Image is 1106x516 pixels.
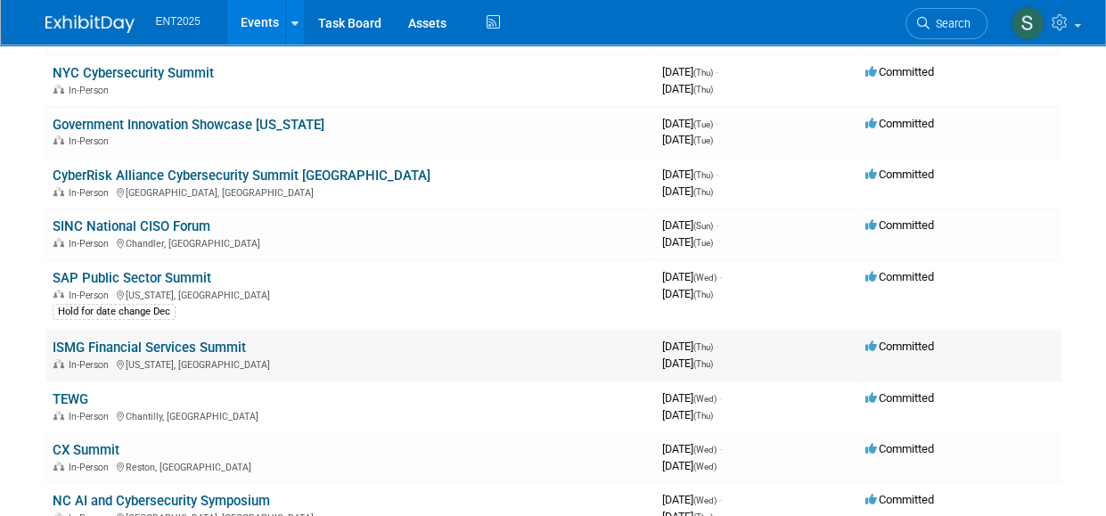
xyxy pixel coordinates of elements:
span: Committed [865,340,934,353]
span: - [719,270,722,283]
div: [US_STATE], [GEOGRAPHIC_DATA] [53,287,648,301]
span: Search [930,17,971,30]
span: In-Person [69,462,114,473]
span: (Wed) [693,394,717,404]
span: [DATE] [662,82,713,95]
span: - [719,442,722,455]
span: [DATE] [662,459,717,472]
span: - [716,65,718,78]
span: Committed [865,270,934,283]
span: Committed [865,493,934,506]
span: - [716,168,718,181]
span: (Sun) [693,221,713,231]
span: (Thu) [693,359,713,369]
span: - [719,493,722,506]
span: In-Person [69,135,114,147]
img: In-Person Event [53,462,64,471]
img: In-Person Event [53,238,64,247]
span: (Wed) [693,496,717,505]
span: [DATE] [662,184,713,198]
div: Reston, [GEOGRAPHIC_DATA] [53,459,648,473]
span: [DATE] [662,287,713,300]
a: ISMG Financial Services Summit [53,340,246,356]
img: In-Person Event [53,135,64,144]
span: - [719,391,722,405]
span: In-Person [69,290,114,301]
span: (Thu) [693,85,713,94]
span: [DATE] [662,133,713,146]
span: [DATE] [662,235,713,249]
span: [DATE] [662,218,718,232]
span: [DATE] [662,356,713,370]
span: Committed [865,65,934,78]
span: Committed [865,218,934,232]
div: [GEOGRAPHIC_DATA], [GEOGRAPHIC_DATA] [53,184,648,199]
span: [DATE] [662,65,718,78]
img: In-Person Event [53,187,64,196]
span: (Wed) [693,445,717,455]
span: In-Person [69,187,114,199]
span: (Tue) [693,135,713,145]
div: Chandler, [GEOGRAPHIC_DATA] [53,235,648,250]
span: Committed [865,442,934,455]
span: ENT2025 [156,15,201,28]
span: (Wed) [693,462,717,471]
a: Search [905,8,987,39]
span: - [716,340,718,353]
span: (Thu) [693,290,713,299]
span: In-Person [69,359,114,371]
img: In-Person Event [53,359,64,368]
span: [DATE] [662,340,718,353]
img: In-Person Event [53,290,64,299]
span: [DATE] [662,493,722,506]
span: Committed [865,391,934,405]
a: SAP Public Sector Summit [53,270,211,286]
span: (Tue) [693,119,713,129]
span: (Thu) [693,411,713,421]
span: In-Person [69,238,114,250]
a: TEWG [53,391,88,407]
div: Chantilly, [GEOGRAPHIC_DATA] [53,408,648,422]
a: CyberRisk Alliance Cybersecurity Summit [GEOGRAPHIC_DATA] [53,168,430,184]
a: Government Innovation Showcase [US_STATE] [53,117,324,133]
span: [DATE] [662,270,722,283]
a: NC AI and Cybersecurity Symposium [53,493,270,509]
div: Hold for date change Dec [53,304,176,320]
span: - [716,117,718,130]
span: In-Person [69,411,114,422]
span: (Thu) [693,342,713,352]
span: (Wed) [693,273,717,283]
img: In-Person Event [53,411,64,420]
a: NYC Cybersecurity Summit [53,65,214,81]
a: SINC National CISO Forum [53,218,210,234]
span: - [716,218,718,232]
img: In-Person Event [53,85,64,94]
span: (Thu) [693,68,713,78]
span: [DATE] [662,168,718,181]
img: ExhibitDay [45,15,135,33]
span: Committed [865,168,934,181]
span: Committed [865,117,934,130]
a: CX Summit [53,442,119,458]
span: (Thu) [693,187,713,197]
span: (Tue) [693,238,713,248]
span: [DATE] [662,442,722,455]
div: [US_STATE], [GEOGRAPHIC_DATA] [53,356,648,371]
span: In-Person [69,85,114,96]
span: [DATE] [662,408,713,422]
span: (Thu) [693,170,713,180]
span: [DATE] [662,391,722,405]
span: [DATE] [662,117,718,130]
img: Stephanie Silva [1011,6,1045,40]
